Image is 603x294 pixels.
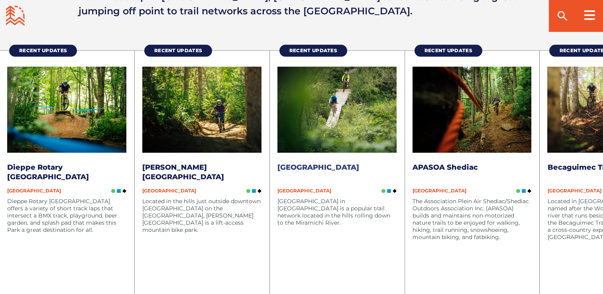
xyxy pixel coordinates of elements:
img: Green Circle [381,189,385,193]
span: [GEOGRAPHIC_DATA] [547,188,601,194]
img: Green Circle [246,189,250,193]
span: [GEOGRAPHIC_DATA] [412,188,466,194]
img: MTB Atlantic APASOA Shediac Trail Network [412,67,532,153]
span: [GEOGRAPHIC_DATA] [7,188,61,194]
a: Recent Updates [414,45,482,57]
a: [PERSON_NAME] [GEOGRAPHIC_DATA] [142,163,224,181]
img: Black Diamond [122,189,126,193]
span: [GEOGRAPHIC_DATA] [277,188,331,194]
a: Dieppe Rotary [GEOGRAPHIC_DATA] [7,163,89,181]
p: [GEOGRAPHIC_DATA] in [GEOGRAPHIC_DATA] is a popular trail network located in the hills rolling do... [277,198,397,226]
a: [GEOGRAPHIC_DATA] [277,163,359,172]
img: Green Circle [111,189,115,193]
a: Recent Updates [144,45,212,57]
img: Black Diamond [257,189,261,193]
p: Located in the hills just outside downtown [GEOGRAPHIC_DATA] on the [GEOGRAPHIC_DATA], [PERSON_NA... [142,198,261,233]
img: Black Diamond [393,189,397,193]
a: APASOA Shediac [412,163,478,172]
ion-icon: search [556,10,569,22]
span: Recent Updates [19,47,67,53]
span: Recent Updates [424,47,472,53]
img: Black Diamond [527,189,531,193]
img: MTB Atlantic Dieppe Rotary Park Mountain Biking Trails [7,67,126,153]
p: The Association Plein Air Shediac/Shediac Outdoors Association Inc. (APASOA) builds and maintains... [412,198,532,241]
img: Blue Square [252,189,256,193]
img: Green Circle [516,189,520,193]
img: MTB Atlantic Poley Mountain Mountain Biking Trails [142,67,261,153]
span: Recent Updates [154,47,202,53]
img: MTB Atlantic French Fort Cove Miramichi Mountain Biking Trails [277,67,397,153]
img: Blue Square [522,189,526,193]
img: Blue Square [387,189,391,193]
span: Recent Updates [289,47,337,53]
p: Dieppe Rotary [GEOGRAPHIC_DATA] offers a variety of short track laps that intersect a BMX track, ... [7,198,126,233]
a: Recent Updates [279,45,347,57]
a: Recent Updates [9,45,77,57]
img: Blue Square [117,189,121,193]
span: [GEOGRAPHIC_DATA] [142,188,196,194]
